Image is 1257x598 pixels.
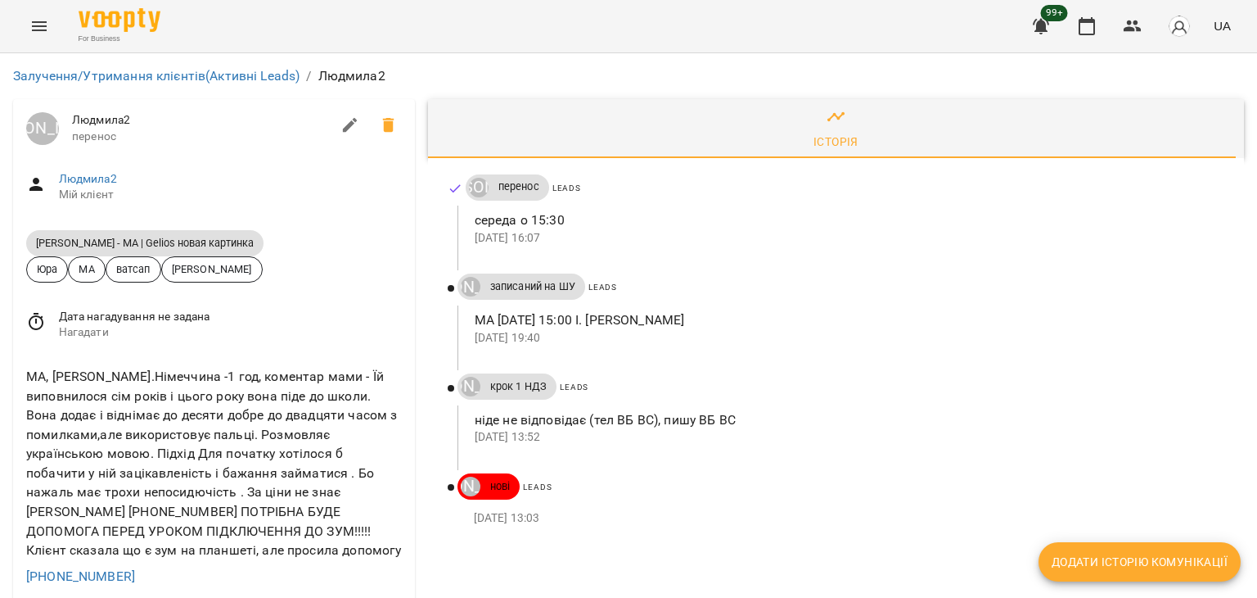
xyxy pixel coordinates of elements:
a: Залучення/Утримання клієнтів(Активні Leads) [13,68,300,84]
span: перенос [489,179,549,194]
p: Людмила2 [318,66,385,86]
p: [DATE] 19:40 [475,330,1218,347]
a: [PERSON_NAME] [26,112,59,145]
span: МА [69,261,104,277]
div: МА, [PERSON_NAME].Німеччина -1 год, коментар мами - Їй виповнилося сім років і цього року вона пі... [23,364,405,564]
span: Leads [552,183,581,193]
button: Menu [20,7,59,46]
span: Leads [588,283,617,292]
p: [DATE] 16:07 [475,230,1218,247]
a: [PERSON_NAME] [457,477,480,496]
p: середа о 15:30 [475,211,1218,230]
span: Leads [560,383,588,392]
a: [PERSON_NAME] [457,377,480,396]
div: Історія [813,132,858,152]
span: 99+ [1041,5,1068,21]
span: Юра [27,261,67,277]
span: нові [480,479,520,494]
span: перенос [72,129,331,145]
span: [PERSON_NAME] [162,261,262,277]
span: For Business [79,34,160,44]
a: Людмила2 [59,172,117,185]
span: Дата нагадування не задана [59,309,402,325]
li: / [306,66,311,86]
div: ДТ Ірина Микитей [469,178,489,197]
div: Юрій Тимочко [461,277,480,297]
span: Мій клієнт [59,187,402,203]
nav: breadcrumb [13,66,1244,86]
span: Додати історію комунікації [1052,552,1228,572]
span: Нагадати [59,324,402,341]
button: UA [1207,11,1237,41]
span: Leads [523,482,552,492]
img: Voopty Logo [79,8,160,32]
div: Юрій Тимочко [461,377,480,396]
span: ватсап [106,261,160,277]
span: UA [1214,17,1231,34]
p: [DATE] 13:03 [474,510,1218,527]
span: крок 1 НДЗ [480,379,556,394]
a: [PHONE_NUMBER] [26,569,135,584]
span: [PERSON_NAME] - МА | Gelios новая картинка [26,236,264,250]
p: МА [DATE] 15:00 І. [PERSON_NAME] [475,310,1218,330]
div: Паламарчук Ольга Миколаївна [461,477,480,496]
button: Додати історію комунікації [1038,542,1241,582]
a: [PERSON_NAME] [457,277,480,297]
img: avatar_s.png [1168,15,1191,38]
a: ДТ [PERSON_NAME] [466,178,489,197]
span: записаний на ШУ [480,279,585,294]
p: [DATE] 13:52 [475,429,1218,446]
div: Юрій Тимочко [26,112,59,145]
p: ніде не відповідає (тел ВБ ВС), пишу ВБ ВС [475,410,1218,430]
span: Людмила2 [72,112,331,129]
